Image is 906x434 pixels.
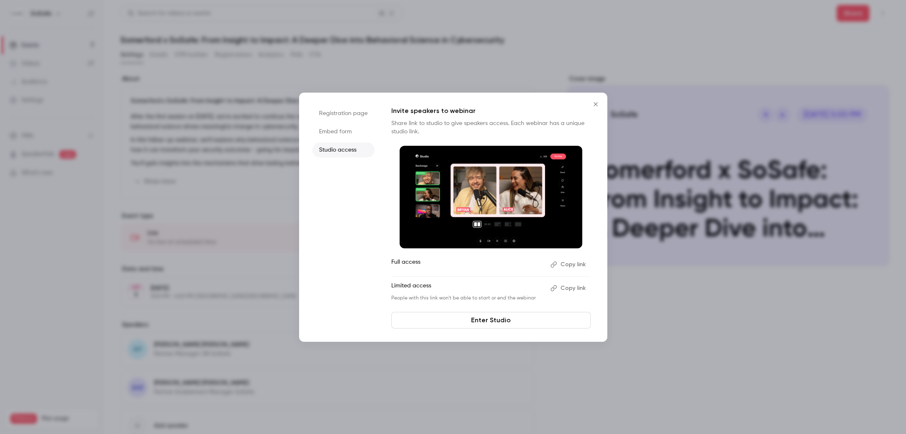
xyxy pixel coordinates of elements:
[547,258,591,271] button: Copy link
[312,142,375,157] li: Studio access
[391,258,544,271] p: Full access
[391,282,544,295] p: Limited access
[391,312,591,329] a: Enter Studio
[391,119,591,136] p: Share link to studio to give speakers access. Each webinar has a unique studio link.
[400,146,582,249] img: Invite speakers to webinar
[391,106,591,116] p: Invite speakers to webinar
[312,124,375,139] li: Embed form
[391,295,544,302] p: People with this link won't be able to start or end the webinar
[312,106,375,121] li: Registration page
[547,282,591,295] button: Copy link
[587,96,604,113] button: Close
